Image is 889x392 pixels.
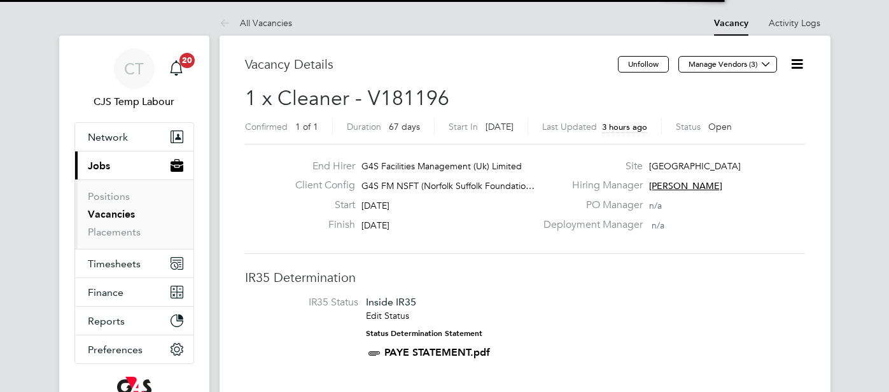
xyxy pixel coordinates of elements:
[258,296,358,309] label: IR35 Status
[618,56,669,73] button: Unfollow
[75,307,193,335] button: Reports
[245,269,805,286] h3: IR35 Determination
[361,180,535,192] span: G4S FM NSFT (Norfolk Suffolk Foundatio…
[678,56,777,73] button: Manage Vendors (3)
[769,17,820,29] a: Activity Logs
[88,315,125,327] span: Reports
[75,249,193,277] button: Timesheets
[676,121,701,132] label: Status
[708,121,732,132] span: Open
[75,123,193,151] button: Network
[285,179,355,192] label: Client Config
[536,160,643,173] label: Site
[75,179,193,249] div: Jobs
[536,179,643,192] label: Hiring Manager
[164,48,189,89] a: 20
[88,208,135,220] a: Vacancies
[245,56,618,73] h3: Vacancy Details
[366,329,482,338] strong: Status Determination Statement
[366,296,416,308] span: Inside IR35
[295,121,318,132] span: 1 of 1
[649,160,741,172] span: [GEOGRAPHIC_DATA]
[75,151,193,179] button: Jobs
[536,218,643,232] label: Deployment Manager
[88,226,141,238] a: Placements
[220,17,292,29] a: All Vacancies
[88,344,143,356] span: Preferences
[88,258,141,270] span: Timesheets
[542,121,597,132] label: Last Updated
[649,180,722,192] span: [PERSON_NAME]
[88,190,130,202] a: Positions
[88,131,128,143] span: Network
[602,122,647,132] span: 3 hours ago
[285,218,355,232] label: Finish
[285,160,355,173] label: End Hirer
[361,160,522,172] span: G4S Facilities Management (Uk) Limited
[285,199,355,212] label: Start
[366,310,409,321] a: Edit Status
[649,200,662,211] span: n/a
[361,220,389,231] span: [DATE]
[384,346,490,358] a: PAYE STATEMENT.pdf
[179,53,195,68] span: 20
[88,160,110,172] span: Jobs
[124,60,144,77] span: CT
[389,121,420,132] span: 67 days
[449,121,478,132] label: Start In
[714,18,748,29] a: Vacancy
[75,335,193,363] button: Preferences
[75,278,193,306] button: Finance
[245,121,288,132] label: Confirmed
[486,121,514,132] span: [DATE]
[74,94,194,109] span: CJS Temp Labour
[536,199,643,212] label: PO Manager
[361,200,389,211] span: [DATE]
[347,121,381,132] label: Duration
[74,48,194,109] a: CTCJS Temp Labour
[88,286,123,298] span: Finance
[245,86,449,111] span: 1 x Cleaner - V181196
[652,220,664,231] span: n/a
